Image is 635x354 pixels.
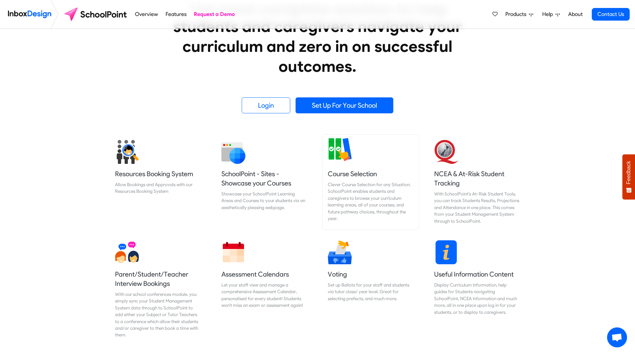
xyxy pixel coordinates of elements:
[328,240,352,264] img: 2022_01_17_icon_voting.svg
[434,190,520,224] div: With SchoolPoint's At-Risk Student Tools, you can track Students Results, Projections and Attenda...
[429,235,525,344] a: Useful Information Content Display Curriculum Information, help guides for Students navigating Sc...
[221,282,307,309] div: Let your staff view and manage a comprehensive Assessment Calendar, personalised for every studen...
[221,270,307,279] h5: Assessment Calendars
[110,135,206,230] a: Resources Booking System Allow Bookings and Approvals with our Resources Booking System
[115,291,201,338] div: With our school conferences module, you simply sync your Student Management System data through t...
[607,327,627,347] div: Open chat
[221,240,245,264] img: 2022_01_13_icon_calendar.svg
[115,240,139,264] img: 2022_01_13_icon_conversation.svg
[216,135,313,230] a: SchoolPoint - Sites - Showcase your Courses Showcase your SchoolPoint Learning Areas and Courses ...
[192,8,237,21] a: Request a Demo
[216,235,313,344] a: Assessment Calendars Let your staff view and manage a comprehensive Assessment Calendar, personal...
[115,270,201,288] h5: Parent/Student/Teacher Interview Bookings
[434,169,520,188] h5: NCEA & At-Risk Student Tracking
[133,8,160,21] a: Overview
[221,140,245,164] img: 2022_01_12_icon_website.svg
[115,140,139,164] img: 2022_01_17_icon_student_search.svg
[434,270,520,279] h5: Useful Information Content
[328,270,414,279] h5: Voting
[322,235,419,344] a: Voting Set up Ballots for your staff and students via tutor class/ year level. Great for selectin...
[115,181,201,195] div: Allow Bookings and Approvals with our Resources Booking System
[322,135,419,230] a: Course Selection Clever Course Selection for any Situation. SchoolPoint enables students and care...
[328,282,414,302] div: Set up Ballots for your staff and students via tutor class/ year level. Great for selecting prefe...
[434,140,458,164] img: 2022_01_13_icon_nzqa.svg
[328,137,352,161] img: 2022_01_13_icon_course_selection.svg
[542,10,556,18] span: Help
[115,169,201,178] h5: Resources Booking System
[434,240,458,264] img: 2022_01_13_icon_information.svg
[61,6,131,22] img: schoolpoint logo
[626,161,632,184] span: Feedback
[429,135,525,230] a: NCEA & At-Risk Student Tracking With SchoolPoint's At-Risk Student Tools, you can track Students ...
[592,8,630,21] a: Contact Us
[503,8,536,21] a: Products
[296,97,393,113] a: Set Up For Your School
[566,8,584,21] a: About
[434,282,520,315] div: Display Curriculum Information, help guides for Students navigating SchoolPoint, NCEA Information...
[242,97,290,113] a: Login
[110,235,206,344] a: Parent/Student/Teacher Interview Bookings With our school conferences module, you simply sync you...
[221,169,307,188] h5: SchoolPoint - Sites - Showcase your Courses
[540,8,563,21] a: Help
[328,169,414,178] h5: Course Selection
[505,10,529,18] span: Products
[164,8,188,21] a: Features
[328,181,414,222] div: Clever Course Selection for any Situation. SchoolPoint enables students and caregivers to browse ...
[221,190,307,211] div: Showcase your SchoolPoint Learning Areas and Courses to your students via an aesthetically pleasi...
[622,154,635,199] button: Feedback - Show survey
